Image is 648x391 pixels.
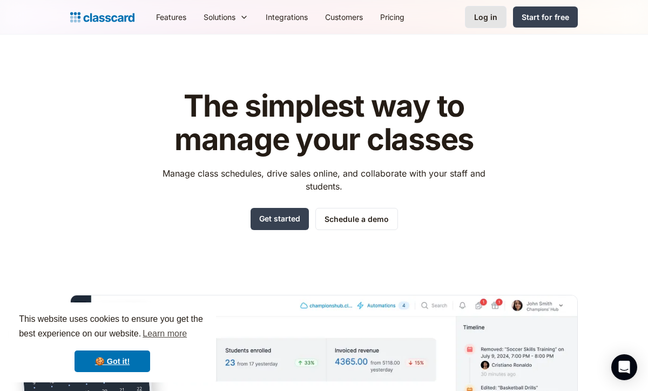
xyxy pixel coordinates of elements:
[251,208,309,230] a: Get started
[147,5,195,29] a: Features
[195,5,257,29] div: Solutions
[465,6,507,28] a: Log in
[153,167,496,193] p: Manage class schedules, drive sales online, and collaborate with your staff and students.
[513,6,578,28] a: Start for free
[141,326,188,342] a: learn more about cookies
[75,350,150,372] a: dismiss cookie message
[19,313,206,342] span: This website uses cookies to ensure you get the best experience on our website.
[372,5,413,29] a: Pricing
[522,11,569,23] div: Start for free
[316,5,372,29] a: Customers
[315,208,398,230] a: Schedule a demo
[204,11,235,23] div: Solutions
[611,354,637,380] div: Open Intercom Messenger
[9,302,216,382] div: cookieconsent
[257,5,316,29] a: Integrations
[70,10,134,25] a: Logo
[153,90,496,156] h1: The simplest way to manage your classes
[474,11,497,23] div: Log in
